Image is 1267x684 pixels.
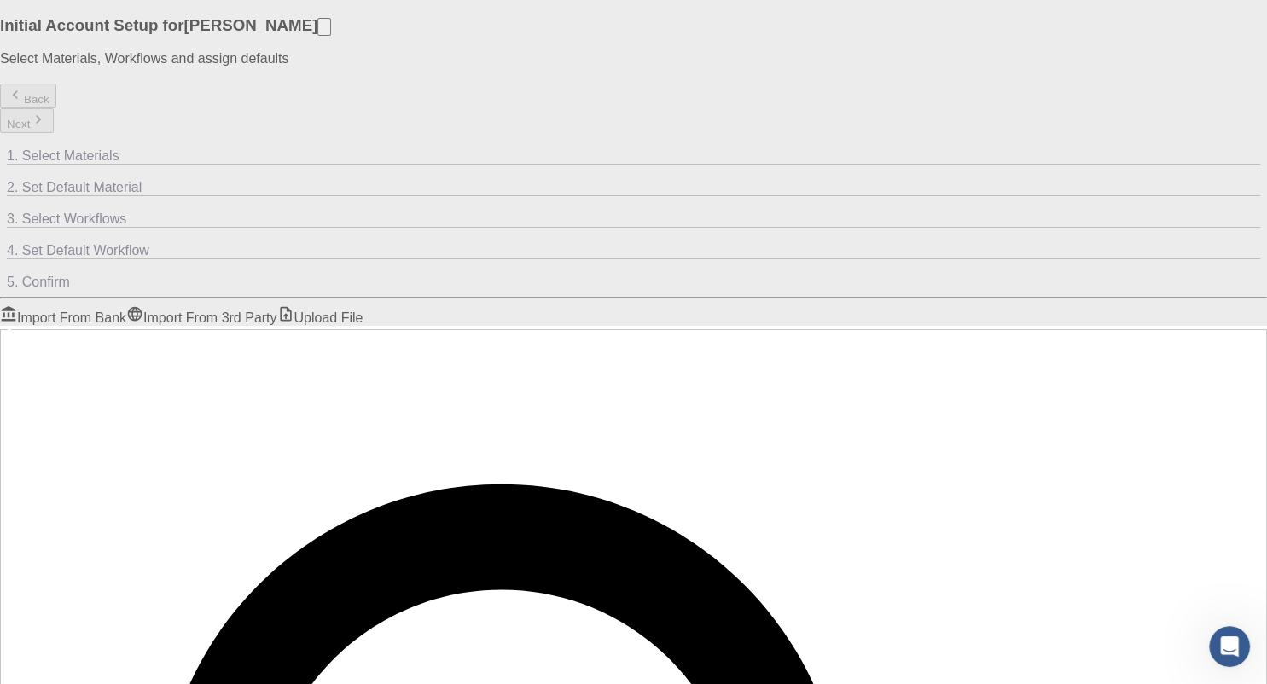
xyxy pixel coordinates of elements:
a: Import From 3rd Party [126,310,276,325]
span: 1. Select Materials [7,148,119,163]
iframe: Intercom live chat [1209,626,1250,667]
span: 4. Set Default Workflow [7,243,149,258]
span: Support [34,12,92,27]
span: 5. Confirm [7,275,70,289]
span: 2. Set Default Material [7,180,142,194]
span: 3. Select Workflows [7,212,126,226]
a: Upload File [277,310,363,325]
